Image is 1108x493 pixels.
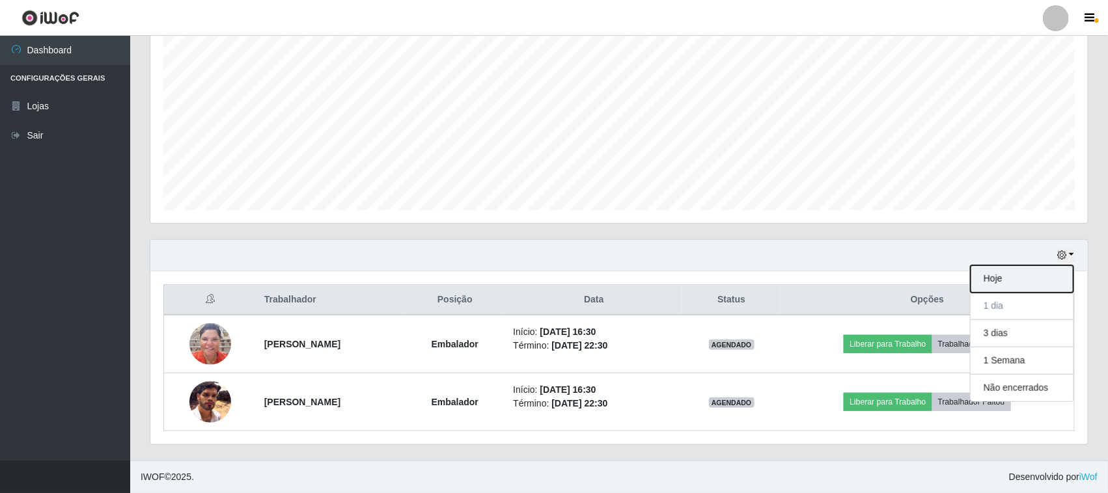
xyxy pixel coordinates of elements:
img: 1732392011322.jpeg [189,323,231,365]
span: IWOF [141,472,165,482]
button: Liberar para Trabalho [844,393,932,411]
button: Trabalhador Faltou [932,335,1011,353]
time: [DATE] 16:30 [540,384,596,395]
li: Término: [513,397,674,410]
th: Trabalhador [256,285,405,315]
span: AGENDADO [709,397,755,408]
time: [DATE] 22:30 [551,398,607,408]
th: Opções [781,285,1074,315]
strong: [PERSON_NAME] [264,339,340,349]
button: Liberar para Trabalho [844,335,932,353]
span: AGENDADO [709,340,755,350]
button: Não encerrados [971,375,1073,401]
button: Hoje [971,265,1073,293]
img: 1734717801679.jpeg [189,381,231,423]
button: 1 Semana [971,347,1073,375]
span: Desenvolvido por [1009,470,1098,484]
th: Data [505,285,682,315]
strong: [PERSON_NAME] [264,397,340,407]
li: Término: [513,339,674,353]
th: Status [682,285,781,315]
img: CoreUI Logo [21,10,79,26]
time: [DATE] 22:30 [551,340,607,351]
strong: Embalador [432,339,478,349]
li: Início: [513,383,674,397]
time: [DATE] 16:30 [540,326,596,337]
th: Posição [404,285,505,315]
a: iWof [1079,472,1098,482]
button: 3 dias [971,320,1073,347]
strong: Embalador [432,397,478,407]
li: Início: [513,325,674,339]
button: 1 dia [971,293,1073,320]
button: Trabalhador Faltou [932,393,1011,411]
span: © 2025 . [141,470,194,484]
